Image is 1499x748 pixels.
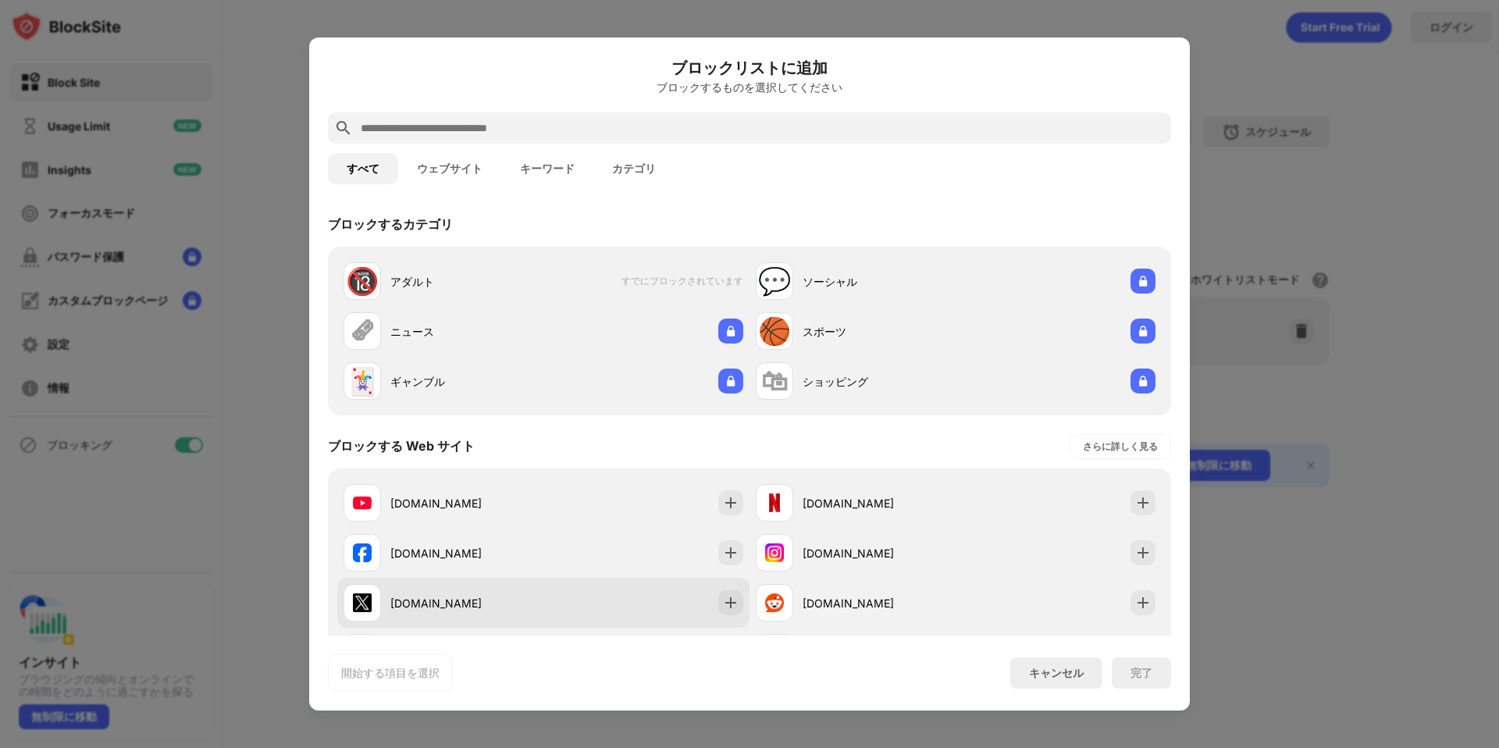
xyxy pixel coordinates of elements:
img: favicons [353,593,372,612]
div: ニュース [390,323,543,340]
button: ウェブサイト [398,153,501,184]
div: ブロックするものを選択してください [328,81,1171,94]
div: 完了 [1130,667,1152,679]
div: 🗞 [349,315,376,347]
div: [DOMAIN_NAME] [390,545,543,561]
div: [DOMAIN_NAME] [390,495,543,511]
img: favicons [765,543,784,562]
button: すべて [328,153,398,184]
div: [DOMAIN_NAME] [803,495,956,511]
div: 🛍 [761,365,788,397]
div: ブロックする Web サイト [328,438,475,455]
div: [DOMAIN_NAME] [803,545,956,561]
span: すでにブロックされています [621,275,743,288]
div: さらに詳しく見る [1083,439,1158,454]
img: favicons [765,593,784,612]
button: キーワード [501,153,593,184]
div: キャンセル [1029,666,1084,681]
img: favicons [353,493,372,512]
img: favicons [765,493,784,512]
div: ショッピング [803,373,956,390]
div: ソーシャル [803,273,956,290]
button: カテゴリ [593,153,675,184]
div: 🃏 [346,365,379,397]
div: 開始する項目を選択 [341,665,440,681]
div: [DOMAIN_NAME] [803,595,956,611]
div: スポーツ [803,323,956,340]
div: 💬 [758,265,791,297]
div: ブロックするカテゴリ [328,216,453,233]
div: 🔞 [346,265,379,297]
img: search.svg [334,119,353,137]
div: 🏀 [758,315,791,347]
img: favicons [353,543,372,562]
div: アダルト [390,273,543,290]
div: ギャンブル [390,373,543,390]
h6: ブロックリストに追加 [328,56,1171,80]
div: [DOMAIN_NAME] [390,595,543,611]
